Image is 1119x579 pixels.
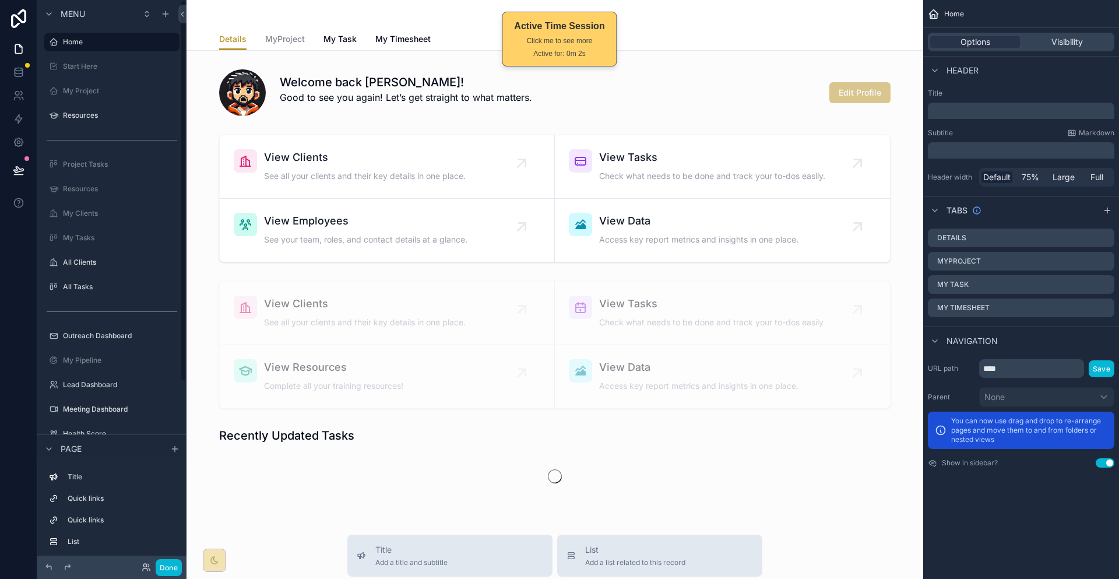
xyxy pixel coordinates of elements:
a: Project Tasks [44,155,180,174]
a: All Clients [44,253,180,272]
label: Home [63,37,173,47]
label: Start Here [63,62,177,71]
label: All Clients [63,258,177,267]
a: All Tasks [44,278,180,296]
span: Details [219,33,247,45]
a: Meeting Dashboard [44,400,180,419]
button: Save [1089,360,1114,377]
label: Lead Dashboard [63,380,177,389]
button: Done [156,559,182,576]
a: Details [219,29,247,51]
span: Header [946,65,979,76]
button: ListAdd a list related to this record [557,535,762,577]
a: Home [44,33,180,51]
label: Resources [63,184,177,194]
label: MyProject [937,257,981,266]
label: List [68,537,175,546]
span: Home [944,9,964,19]
span: Large [1053,171,1075,183]
span: MyProject [265,33,305,45]
label: Header width [928,173,974,182]
span: 75% [1022,171,1039,183]
label: Quick links [68,515,175,525]
span: Navigation [946,335,998,347]
label: My Pipeline [63,356,177,365]
div: scrollable content [37,462,186,556]
span: None [984,391,1005,403]
span: My Timesheet [375,33,431,45]
span: Options [960,36,990,48]
a: My Project [44,82,180,100]
a: Resources [44,180,180,198]
div: Active Time Session [514,19,604,33]
label: Outreach Dashboard [63,331,177,341]
span: Add a list related to this record [585,558,685,567]
button: None [979,387,1114,407]
label: Subtitle [928,128,953,138]
a: My Clients [44,204,180,223]
span: Page [61,443,82,455]
a: My Task [323,29,357,52]
label: Title [928,89,1114,98]
a: Markdown [1067,128,1114,138]
label: Resources [63,111,177,120]
a: My Tasks [44,229,180,247]
span: Default [983,171,1011,183]
label: My Project [63,86,177,96]
label: URL path [928,364,974,373]
label: Project Tasks [63,160,177,169]
span: Tabs [946,205,967,216]
div: scrollable content [928,142,1114,159]
div: Active for: 0m 2s [514,48,604,59]
span: Full [1090,171,1103,183]
a: My Timesheet [375,29,431,52]
span: My Task [323,33,357,45]
label: Health Score [63,429,177,438]
span: List [585,544,685,556]
label: Show in sidebar? [942,458,998,468]
label: My Task [937,280,969,289]
span: Title [375,544,448,556]
label: Quick links [68,494,175,503]
label: Parent [928,392,974,402]
span: Menu [61,8,85,20]
button: TitleAdd a title and subtitle [347,535,553,577]
a: Lead Dashboard [44,376,180,394]
div: Click me to see more [514,36,604,46]
label: Details [937,233,966,243]
a: Outreach Dashboard [44,327,180,345]
a: Start Here [44,57,180,76]
div: scrollable content [928,103,1114,119]
a: My Pipeline [44,351,180,370]
a: Health Score [44,424,180,443]
label: My Tasks [63,233,177,243]
label: Title [68,472,175,482]
label: My Clients [63,209,177,218]
a: Resources [44,106,180,125]
label: My Timesheet [937,303,990,313]
a: MyProject [265,29,305,52]
span: Markdown [1079,128,1114,138]
p: You can now use drag and drop to re-arrange pages and move them to and from folders or nested views [951,416,1107,444]
span: Add a title and subtitle [375,558,448,567]
label: Meeting Dashboard [63,405,177,414]
span: Visibility [1051,36,1083,48]
label: All Tasks [63,282,177,292]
